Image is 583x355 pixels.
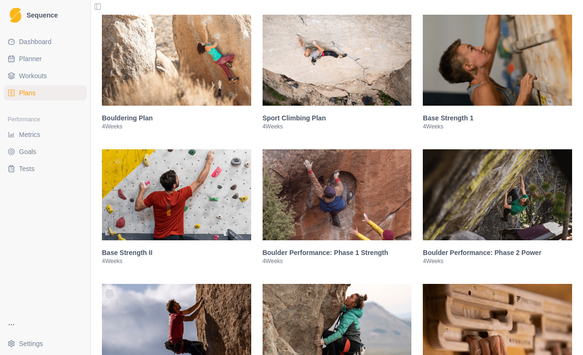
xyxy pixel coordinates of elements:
span: Sequence [27,12,58,18]
span: Metrics [19,130,40,139]
h3: Boulder Performance: Phase 2 Power [423,248,572,257]
img: Base Strength 1 [423,15,572,106]
span: Dashboard [19,37,52,46]
p: 4 Weeks [263,257,412,265]
img: Boulder Performance: Phase 2 Power [423,149,572,240]
a: Goals [4,144,87,159]
button: Settings [4,336,87,351]
span: Plans [19,88,36,98]
img: Base Strength II [102,149,251,240]
a: Plans [4,85,87,100]
img: Logo [9,8,21,23]
a: LogoSequence [4,4,87,27]
a: Tests [4,161,87,176]
p: 4 Weeks [423,123,572,130]
img: Boulder Performance: Phase 1 Strength [263,149,412,240]
h3: Sport Climbing Plan [263,113,412,123]
span: Goals [19,147,36,156]
h3: Boulder Performance: Phase 1 Strength [263,248,412,257]
div: Performance [4,112,87,127]
a: Planner [4,51,87,66]
a: Metrics [4,127,87,142]
p: 4 Weeks [263,123,412,130]
p: 4 Weeks [423,257,572,265]
a: Workouts [4,68,87,83]
p: 4 Weeks [102,123,251,130]
h3: Base Strength 1 [423,113,572,123]
a: Dashboard [4,34,87,49]
img: Bouldering Plan [102,15,251,106]
h3: Bouldering Plan [102,113,251,123]
span: Tests [19,164,35,173]
p: 4 Weeks [102,257,251,265]
img: Sport Climbing Plan [263,15,412,106]
span: Planner [19,54,42,64]
h3: Base Strength II [102,248,251,257]
span: Workouts [19,71,47,81]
